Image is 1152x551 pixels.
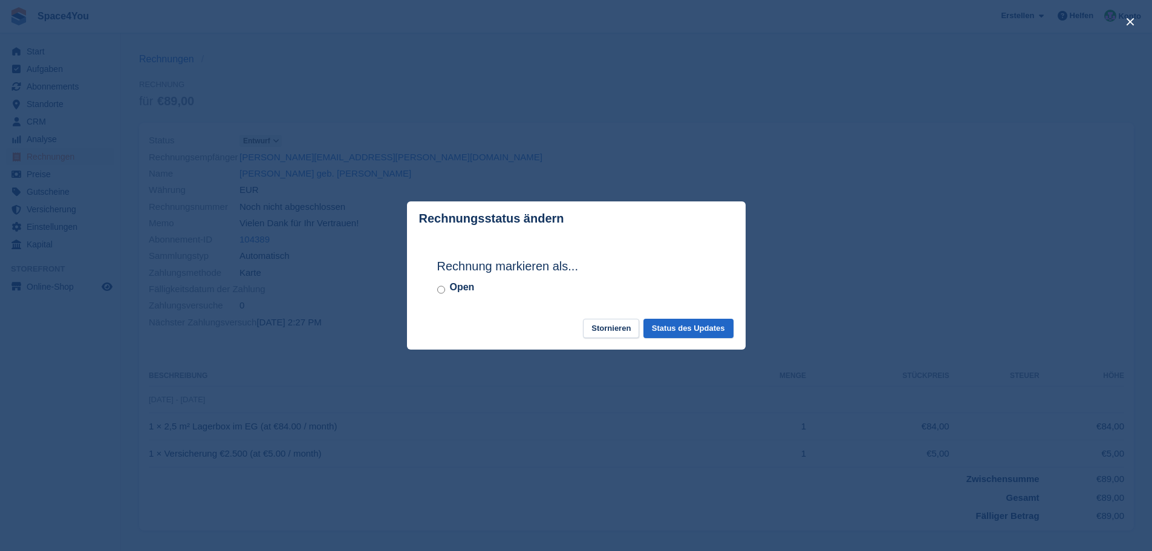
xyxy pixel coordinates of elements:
p: Rechnungsstatus ändern [419,212,564,226]
label: Open [450,280,475,295]
button: Status des Updates [643,319,734,339]
h2: Rechnung markieren als... [437,257,715,275]
button: close [1121,12,1140,31]
button: Stornieren [583,319,639,339]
